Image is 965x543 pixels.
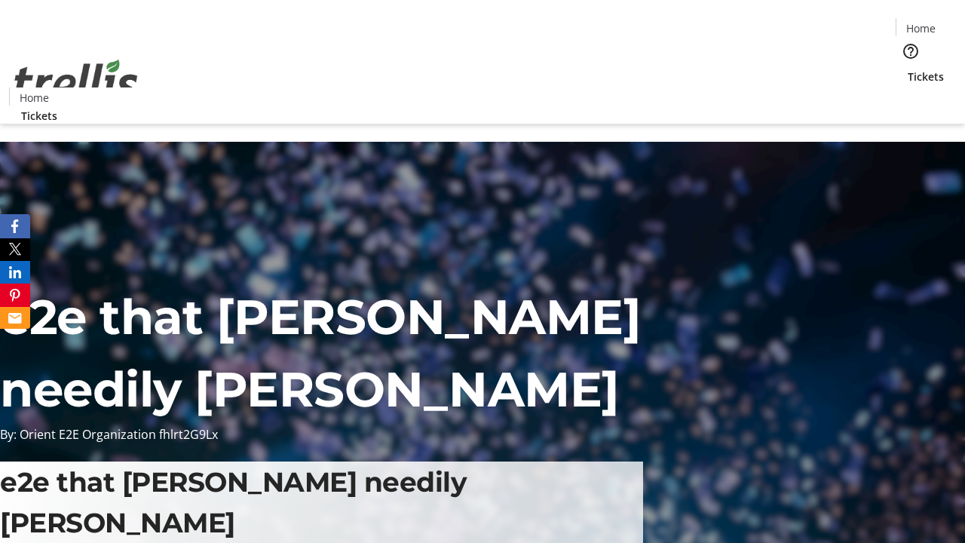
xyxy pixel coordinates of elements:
[908,69,944,84] span: Tickets
[9,43,143,118] img: Orient E2E Organization fhlrt2G9Lx's Logo
[896,69,956,84] a: Tickets
[896,20,945,36] a: Home
[21,108,57,124] span: Tickets
[906,20,936,36] span: Home
[10,90,58,106] a: Home
[896,36,926,66] button: Help
[9,108,69,124] a: Tickets
[20,90,49,106] span: Home
[896,84,926,115] button: Cart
